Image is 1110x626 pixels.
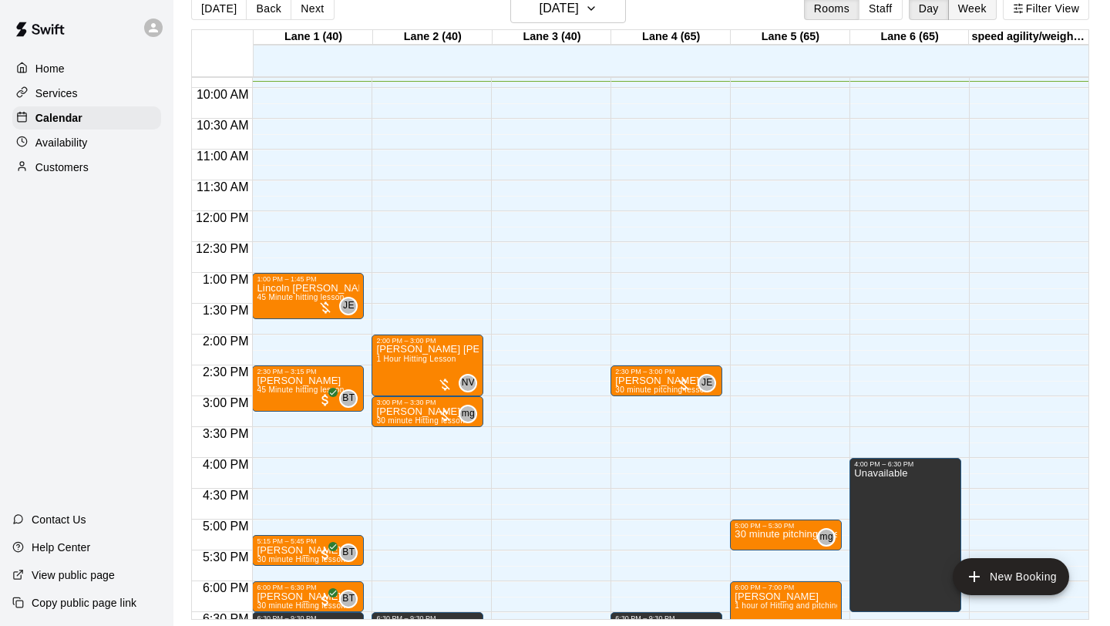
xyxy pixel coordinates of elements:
[199,304,253,317] span: 1:30 PM
[12,156,161,179] a: Customers
[318,547,333,562] span: All customers have paid
[342,591,355,607] span: BT
[254,30,373,45] div: Lane 1 (40)
[32,595,136,611] p: Copy public page link
[257,601,345,610] span: 30 minute Hitting lesson
[817,528,836,547] div: matt gonzalez
[373,30,493,45] div: Lane 2 (40)
[339,590,358,608] div: Brandon Taylor
[615,368,718,375] div: 2:30 PM – 3:00 PM
[199,550,253,564] span: 5:30 PM
[376,337,479,345] div: 2:00 PM – 3:00 PM
[610,365,722,396] div: 2:30 PM – 3:00 PM: Sebastian Watson
[12,57,161,80] a: Home
[339,544,358,562] div: Brandon Taylor
[376,399,479,406] div: 3:00 PM – 3:30 PM
[193,150,253,163] span: 11:00 AM
[12,106,161,130] a: Calendar
[376,416,465,425] span: 30 minute Hitting lesson
[257,293,344,301] span: 45 Minute hitting lesson
[372,335,483,396] div: 2:00 PM – 3:00 PM: Locke Edwards
[345,297,358,315] span: Justin Evans
[850,30,970,45] div: Lane 6 (65)
[465,374,477,392] span: Nathan Volf
[459,374,477,392] div: Nathan Volf
[252,581,364,612] div: 6:00 PM – 6:30 PM: Kade Thompson
[969,30,1088,45] div: speed agility/weight room
[343,298,355,314] span: JE
[318,392,333,408] span: All customers have paid
[192,242,252,255] span: 12:30 PM
[35,61,65,76] p: Home
[199,365,253,379] span: 2:30 PM
[192,211,252,224] span: 12:00 PM
[615,385,708,394] span: 30 minute pitching lesson
[252,365,364,412] div: 2:30 PM – 3:15 PM: Zane Ibedu
[257,555,345,564] span: 30 minute Hitting lesson
[199,520,253,533] span: 5:00 PM
[199,335,253,348] span: 2:00 PM
[35,135,88,150] p: Availability
[493,30,612,45] div: Lane 3 (40)
[199,581,253,594] span: 6:00 PM
[735,584,837,591] div: 6:00 PM – 7:00 PM
[257,385,344,394] span: 45 Minute hitting lesson
[345,544,358,562] span: Brandon Taylor
[193,88,253,101] span: 10:00 AM
[35,86,78,101] p: Services
[462,406,475,422] span: mg
[257,614,359,622] div: 6:30 PM – 9:30 PM
[820,530,833,545] span: mg
[193,180,253,194] span: 11:30 AM
[462,375,475,391] span: NV
[199,273,253,286] span: 1:00 PM
[465,405,477,423] span: matt gonzalez
[339,389,358,408] div: Brandon Taylor
[854,460,957,468] div: 4:00 PM – 6:30 PM
[12,82,161,105] a: Services
[257,537,359,545] div: 5:15 PM – 5:45 PM
[704,374,716,392] span: Justin Evans
[342,545,355,560] span: BT
[257,368,359,375] div: 2:30 PM – 3:15 PM
[615,614,718,622] div: 6:30 PM – 9:30 PM
[193,119,253,132] span: 10:30 AM
[376,614,479,622] div: 6:30 PM – 9:30 PM
[372,396,483,427] div: 3:00 PM – 3:30 PM: Sebastian Watson
[953,558,1069,595] button: add
[252,535,364,566] div: 5:15 PM – 5:45 PM: Everhett Squires
[735,601,869,610] span: 1 hour of Hitting and pitching/fielding
[339,297,358,315] div: Justin Evans
[257,275,359,283] div: 1:00 PM – 1:45 PM
[257,584,359,591] div: 6:00 PM – 6:30 PM
[199,612,253,625] span: 6:30 PM
[459,405,477,423] div: matt gonzalez
[32,567,115,583] p: View public page
[12,131,161,154] a: Availability
[35,160,89,175] p: Customers
[731,30,850,45] div: Lane 5 (65)
[611,30,731,45] div: Lane 4 (65)
[345,389,358,408] span: Brandon Taylor
[735,522,837,530] div: 5:00 PM – 5:30 PM
[199,458,253,471] span: 4:00 PM
[199,427,253,440] span: 3:30 PM
[730,520,842,550] div: 5:00 PM – 5:30 PM: 30 minute pitching lesson
[849,458,961,612] div: 4:00 PM – 6:30 PM: Unavailable
[199,489,253,502] span: 4:30 PM
[199,396,253,409] span: 3:00 PM
[823,528,836,547] span: matt gonzalez
[345,590,358,608] span: Brandon Taylor
[698,374,716,392] div: Justin Evans
[701,375,713,391] span: JE
[32,512,86,527] p: Contact Us
[35,110,82,126] p: Calendar
[318,593,333,608] span: All customers have paid
[376,355,456,363] span: 1 Hour Hitting Lesson
[32,540,90,555] p: Help Center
